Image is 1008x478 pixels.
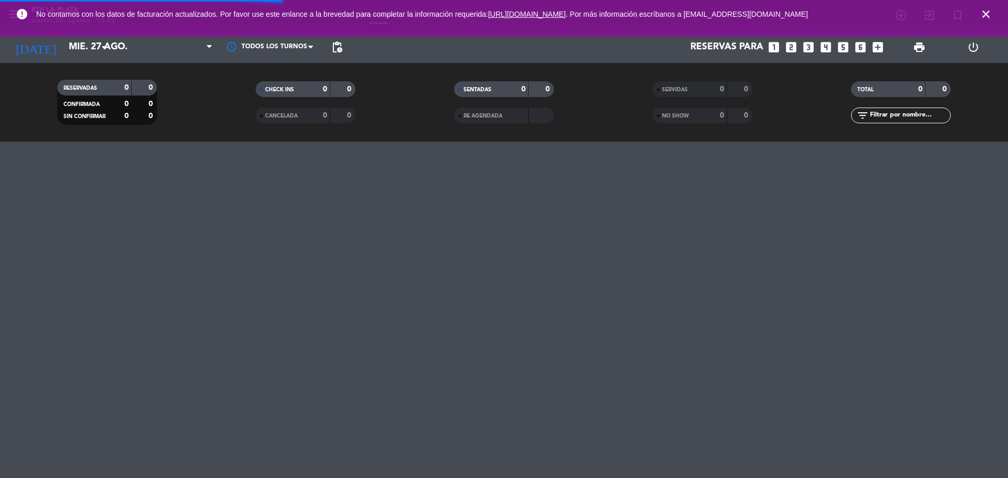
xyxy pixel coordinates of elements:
[265,113,298,119] span: CANCELADA
[36,10,808,18] span: No contamos con los datos de facturación actualizados. Por favor use este enlance a la brevedad p...
[784,40,798,54] i: looks_two
[869,110,950,121] input: Filtrar por nombre...
[149,84,155,91] strong: 0
[64,102,100,107] span: CONFIRMADA
[720,112,724,119] strong: 0
[980,8,992,20] i: close
[149,112,155,120] strong: 0
[913,41,926,54] span: print
[857,87,874,92] span: TOTAL
[347,112,353,119] strong: 0
[124,112,129,120] strong: 0
[323,112,327,119] strong: 0
[744,112,750,119] strong: 0
[662,87,688,92] span: SERVIDAS
[819,40,833,54] i: looks_4
[464,113,502,119] span: RE AGENDADA
[836,40,850,54] i: looks_5
[545,86,552,93] strong: 0
[967,41,980,54] i: power_settings_new
[871,40,885,54] i: add_box
[331,41,343,54] span: pending_actions
[521,86,526,93] strong: 0
[64,86,97,91] span: RESERVADAS
[856,109,869,122] i: filter_list
[566,10,808,18] a: . Por más información escríbanos a [EMAIL_ADDRESS][DOMAIN_NAME]
[323,86,327,93] strong: 0
[767,40,781,54] i: looks_one
[8,36,64,59] i: [DATE]
[16,8,28,20] i: error
[690,42,763,52] span: Reservas para
[64,114,106,119] span: SIN CONFIRMAR
[802,40,815,54] i: looks_3
[854,40,867,54] i: looks_6
[744,86,750,93] strong: 0
[946,31,1000,63] div: LOG OUT
[662,113,689,119] span: NO SHOW
[720,86,724,93] strong: 0
[488,10,566,18] a: [URL][DOMAIN_NAME]
[347,86,353,93] strong: 0
[98,41,110,54] i: arrow_drop_down
[464,87,491,92] span: SENTADAS
[149,100,155,108] strong: 0
[124,84,129,91] strong: 0
[265,87,294,92] span: CHECK INS
[942,86,949,93] strong: 0
[918,86,922,93] strong: 0
[124,100,129,108] strong: 0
